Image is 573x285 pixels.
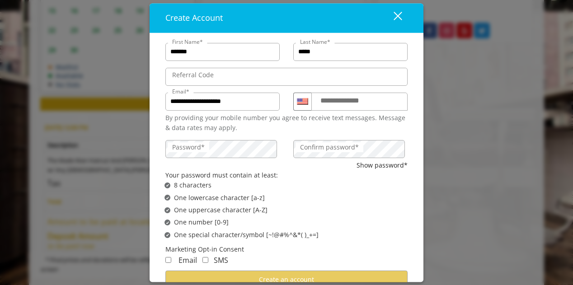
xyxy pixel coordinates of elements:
input: Email [165,93,280,111]
input: Lastname [293,43,408,61]
span: SMS [214,255,228,265]
label: First Name* [168,37,207,46]
input: FirstName [165,43,280,61]
div: Marketing Opt-in Consent [165,245,408,255]
input: ConfirmPassword [293,140,405,158]
span: ✔ [166,182,169,189]
label: Email* [168,87,194,96]
input: Receive Marketing Email [165,257,171,263]
span: Create an account [259,275,314,284]
span: 8 characters [174,181,211,191]
span: One number [0-9] [174,218,229,228]
div: close dialog [383,11,401,25]
label: Last Name* [296,37,335,46]
span: One special character/symbol [~!@#%^&*( )_+=] [174,230,319,240]
div: By providing your mobile number you agree to receive text messages. Message & data rates may apply. [165,113,408,133]
label: Confirm password* [296,142,363,152]
label: Referral Code [168,70,218,80]
span: ✔ [166,207,169,214]
span: Create Account [165,12,223,23]
span: Email [178,255,197,265]
button: Show password* [357,160,408,170]
span: ✔ [166,231,169,238]
button: close dialog [377,9,408,27]
input: ReferralCode [165,68,408,86]
span: One uppercase character [A-Z] [174,205,268,215]
div: Your password must contain at least: [165,170,408,180]
div: Country [293,93,311,111]
span: ✔ [166,219,169,226]
label: Password* [168,142,209,152]
span: One lowercase character [a-z] [174,193,265,203]
input: Receive Marketing SMS [202,257,208,263]
span: ✔ [166,194,169,201]
input: Password [165,140,277,158]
